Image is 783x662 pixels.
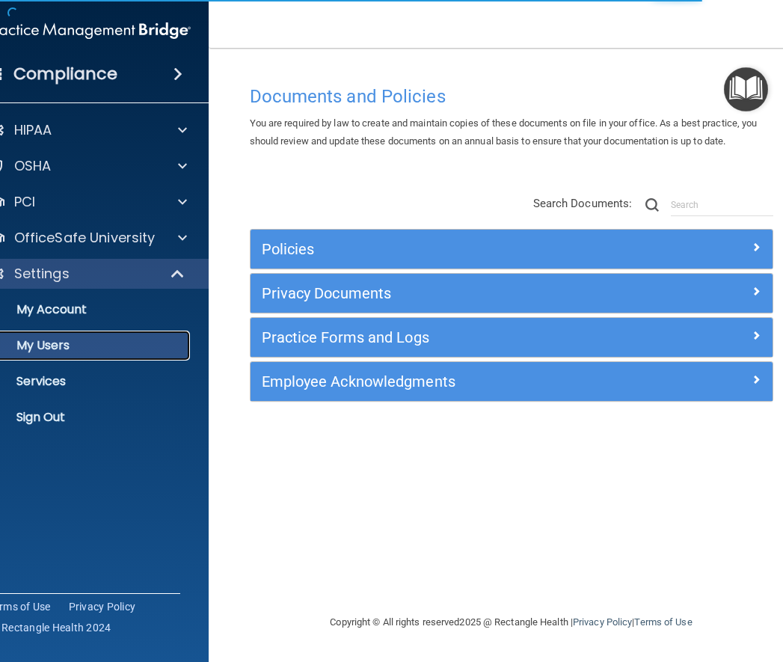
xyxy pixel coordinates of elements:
[262,285,631,301] h5: Privacy Documents
[262,281,761,305] a: Privacy Documents
[262,237,761,261] a: Policies
[14,229,156,247] p: OfficeSafe University
[573,616,632,628] a: Privacy Policy
[13,64,117,85] h4: Compliance
[262,329,631,346] h5: Practice Forms and Logs
[250,117,758,147] span: You are required by law to create and maintain copies of these documents on file in your office. ...
[69,599,136,614] a: Privacy Policy
[262,325,761,349] a: Practice Forms and Logs
[262,373,631,390] h5: Employee Acknowledgments
[533,197,633,210] span: Search Documents:
[634,616,692,628] a: Terms of Use
[250,87,773,106] h4: Documents and Policies
[262,241,631,257] h5: Policies
[14,193,35,211] p: PCI
[14,121,52,139] p: HIPAA
[671,194,773,216] input: Search
[262,370,761,393] a: Employee Acknowledgments
[14,265,70,283] p: Settings
[645,198,659,212] img: ic-search.3b580494.png
[14,157,52,175] p: OSHA
[724,67,768,111] button: Open Resource Center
